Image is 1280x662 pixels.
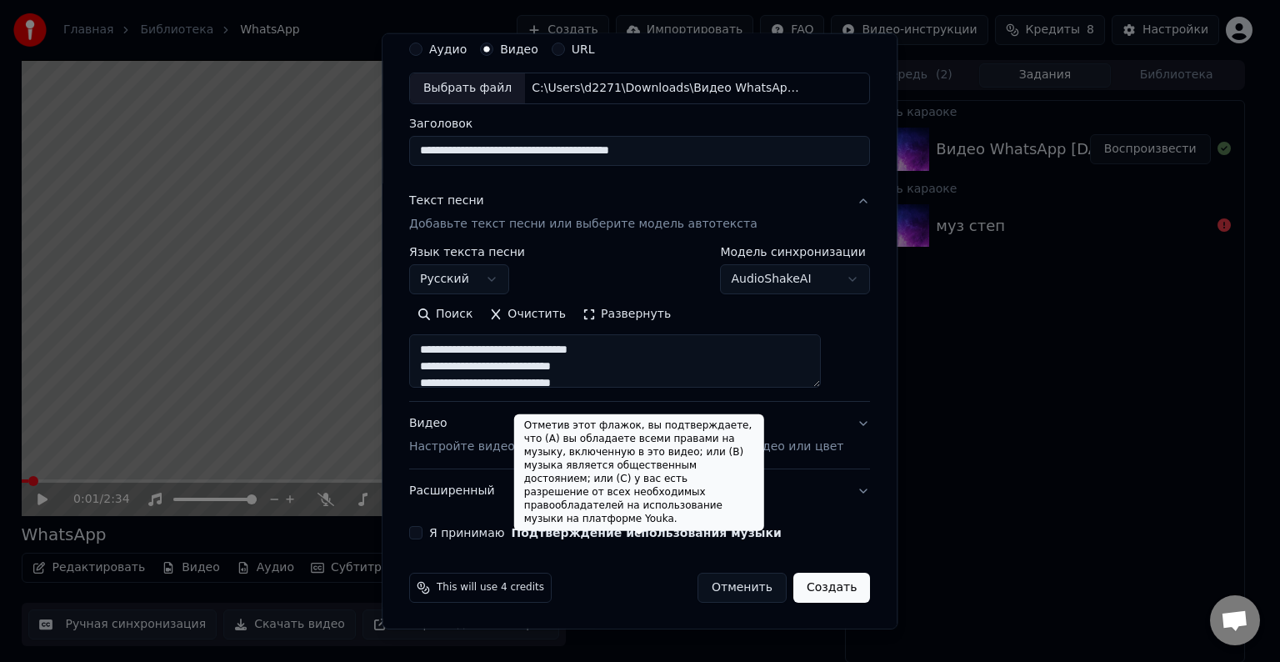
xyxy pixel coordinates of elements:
[409,193,484,209] div: Текст песни
[410,73,525,103] div: Выбрать файл
[697,573,787,603] button: Отменить
[574,301,679,328] button: Развернуть
[429,43,467,55] label: Аудио
[409,179,870,246] button: Текст песниДобавьте текст песни или выберите модель автотекста
[429,527,782,539] label: Я принимаю
[793,573,870,603] button: Создать
[437,581,544,594] span: This will use 4 credits
[409,301,481,328] button: Поиск
[409,469,870,513] button: Расширенный
[525,80,808,97] div: C:\Users\d2271\Downloads\Видео WhatsApp [DATE] в 11.49.08_588b1584.mp4
[500,43,538,55] label: Видео
[409,246,870,401] div: Текст песниДобавьте текст песни или выберите модель автотекста
[721,246,871,258] label: Модель синхронизации
[409,402,870,469] button: ВидеоНастройте видео караоке: используйте изображение, видео или цвет
[409,118,870,129] label: Заголовок
[514,414,764,531] div: Отметив этот флажок, вы подтверждаете, что (A) вы обладаете всеми правами на музыку, включенную в...
[512,527,782,539] button: Я принимаю
[409,439,843,455] p: Настройте видео караоке: используйте изображение, видео или цвет
[409,246,525,258] label: Язык текста песни
[572,43,595,55] label: URL
[482,301,575,328] button: Очистить
[409,415,843,455] div: Видео
[409,216,757,233] p: Добавьте текст песни или выберите модель автотекста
